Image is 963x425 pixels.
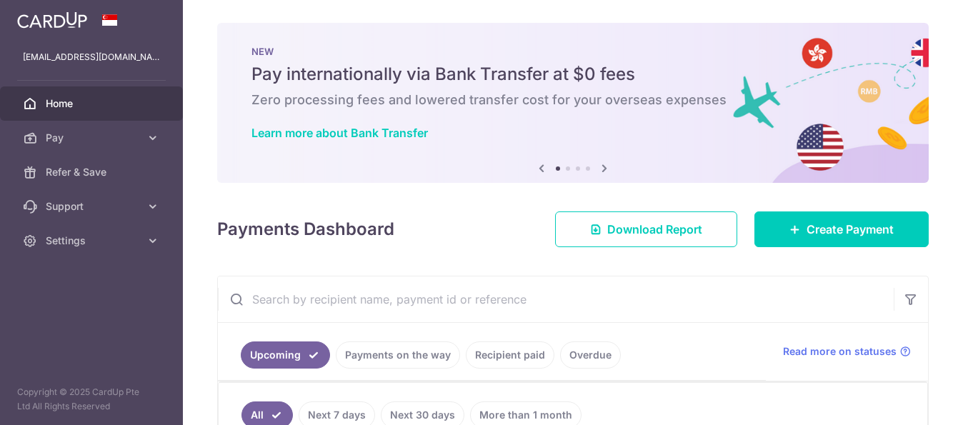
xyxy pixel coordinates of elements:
[46,234,140,248] span: Settings
[251,63,894,86] h5: Pay internationally via Bank Transfer at $0 fees
[560,341,621,369] a: Overdue
[217,23,929,183] img: Bank transfer banner
[17,11,87,29] img: CardUp
[783,344,897,359] span: Read more on statuses
[241,341,330,369] a: Upcoming
[46,199,140,214] span: Support
[218,276,894,322] input: Search by recipient name, payment id or reference
[46,96,140,111] span: Home
[46,131,140,145] span: Pay
[46,165,140,179] span: Refer & Save
[555,211,737,247] a: Download Report
[807,221,894,238] span: Create Payment
[251,91,894,109] h6: Zero processing fees and lowered transfer cost for your overseas expenses
[217,216,394,242] h4: Payments Dashboard
[251,46,894,57] p: NEW
[251,126,428,140] a: Learn more about Bank Transfer
[23,50,160,64] p: [EMAIL_ADDRESS][DOMAIN_NAME]
[336,341,460,369] a: Payments on the way
[466,341,554,369] a: Recipient paid
[754,211,929,247] a: Create Payment
[872,382,949,418] iframe: Opens a widget where you can find more information
[607,221,702,238] span: Download Report
[783,344,911,359] a: Read more on statuses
